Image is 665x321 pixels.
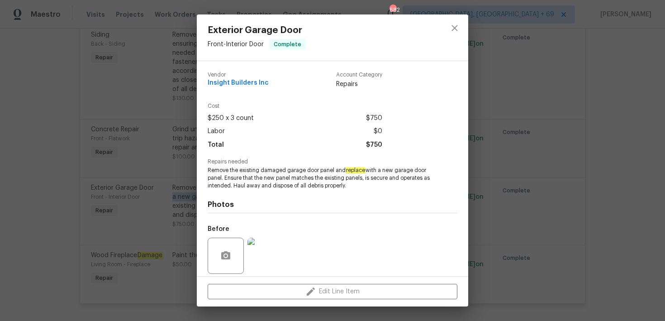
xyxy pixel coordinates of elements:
span: Total [208,139,224,152]
span: Complete [270,40,305,49]
h5: Before [208,226,229,232]
span: Repairs [336,80,382,89]
em: replace [346,167,366,173]
div: 682 [389,5,396,14]
span: $750 [366,139,382,152]
span: Account Category [336,72,382,78]
span: Vendor [208,72,269,78]
span: Insight Builders Inc [208,80,269,86]
span: $250 x 3 count [208,112,254,125]
span: $0 [374,125,382,138]
span: Exterior Garage Door [208,25,306,35]
span: Labor [208,125,225,138]
span: Cost [208,103,382,109]
span: $750 [366,112,382,125]
span: Remove the existing damaged garage door panel and with a new garage door panel. Ensure that the n... [208,167,432,189]
span: Front - Interior Door [208,41,264,48]
button: close [444,17,465,39]
span: Repairs needed [208,159,457,165]
h4: Photos [208,200,457,209]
